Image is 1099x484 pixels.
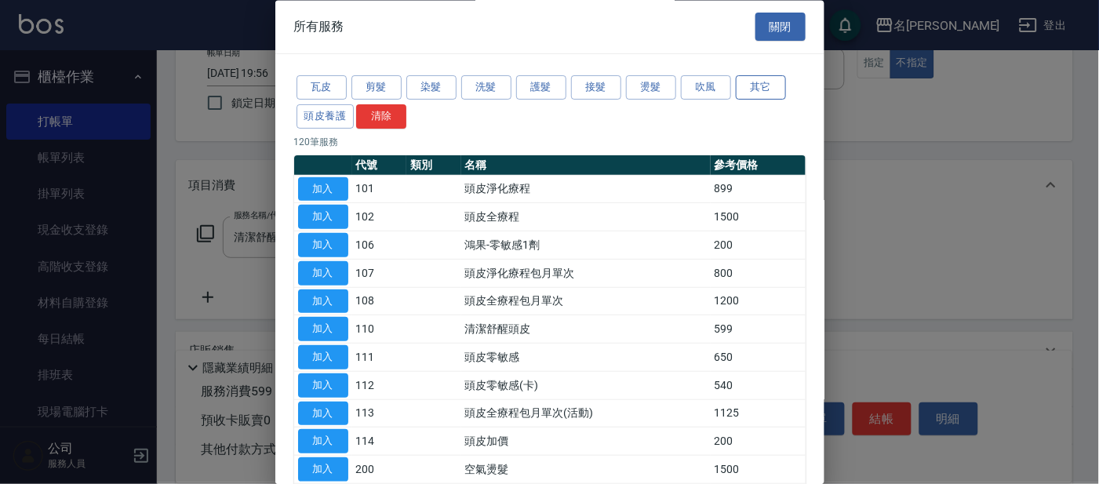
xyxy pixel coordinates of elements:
[298,458,348,482] button: 加入
[461,203,711,231] td: 頭皮全療程
[711,155,806,176] th: 參考價格
[711,315,806,344] td: 599
[297,76,347,100] button: 瓦皮
[711,203,806,231] td: 1500
[461,155,711,176] th: 名稱
[351,76,402,100] button: 剪髮
[298,289,348,314] button: 加入
[352,400,407,428] td: 113
[352,315,407,344] td: 110
[461,288,711,316] td: 頭皮全療程包月單次
[298,261,348,286] button: 加入
[406,76,457,100] button: 染髮
[461,315,711,344] td: 清潔舒醒頭皮
[352,231,407,260] td: 106
[352,260,407,288] td: 107
[352,288,407,316] td: 108
[711,231,806,260] td: 200
[356,104,406,129] button: 清除
[294,19,344,35] span: 所有服務
[461,231,711,260] td: 鴻果-零敏感1劑
[711,428,806,456] td: 200
[681,76,731,100] button: 吹風
[352,428,407,456] td: 114
[461,260,711,288] td: 頭皮淨化療程包月單次
[298,177,348,202] button: 加入
[711,288,806,316] td: 1200
[461,372,711,400] td: 頭皮零敏感(卡)
[711,176,806,204] td: 899
[298,373,348,398] button: 加入
[352,372,407,400] td: 112
[626,76,676,100] button: 燙髮
[352,155,407,176] th: 代號
[736,76,786,100] button: 其它
[298,318,348,342] button: 加入
[294,135,806,149] p: 120 筆服務
[298,234,348,258] button: 加入
[571,76,621,100] button: 接髮
[516,76,566,100] button: 護髮
[298,430,348,454] button: 加入
[755,13,806,42] button: 關閉
[298,402,348,426] button: 加入
[406,155,461,176] th: 類別
[352,344,407,372] td: 111
[352,203,407,231] td: 102
[461,344,711,372] td: 頭皮零敏感
[711,456,806,484] td: 1500
[461,76,511,100] button: 洗髮
[711,400,806,428] td: 1125
[711,260,806,288] td: 800
[461,176,711,204] td: 頭皮淨化療程
[461,400,711,428] td: 頭皮全療程包月單次(活動)
[352,176,407,204] td: 101
[298,206,348,230] button: 加入
[461,456,711,484] td: 空氣燙髮
[461,428,711,456] td: 頭皮加價
[297,104,355,129] button: 頭皮養護
[711,372,806,400] td: 540
[711,344,806,372] td: 650
[298,346,348,370] button: 加入
[352,456,407,484] td: 200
